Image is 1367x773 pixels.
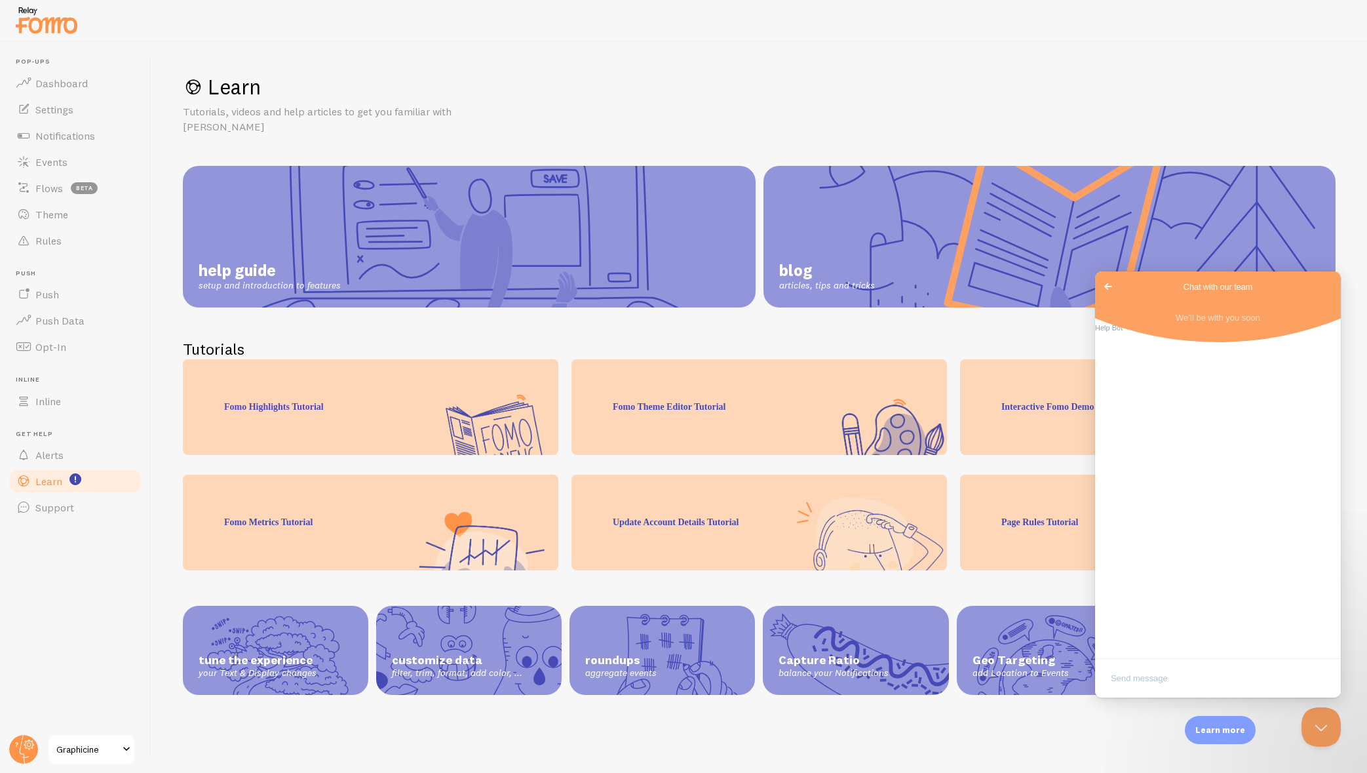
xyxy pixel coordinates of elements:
span: Get Help [16,430,143,439]
div: Learn more [1185,716,1256,744]
iframe: Help Scout Beacon - Live Chat, Contact Form, and Knowledge Base [1095,271,1341,698]
span: Opt-In [35,340,66,353]
span: balance your Notifications [779,667,933,679]
span: Flows [35,182,63,195]
span: Geo Targeting [972,653,1126,668]
p: Learn more [1195,724,1245,736]
span: Capture Ratio [779,653,933,668]
a: Rules [8,228,143,254]
img: fomo-relay-logo-orange.svg [14,3,79,37]
svg: <p>Watch New Feature Tutorials!</p> [69,473,81,485]
span: Notifications [35,129,95,142]
div: Fomo Metrics Tutorial [183,475,558,570]
h1: Learn [183,73,1336,100]
div: Fomo Theme Editor Tutorial [571,359,947,455]
a: Notifications [8,123,143,149]
span: filter, trim, format, add color, ... [392,667,546,679]
span: Settings [35,103,73,116]
a: blog articles, tips and tricks [763,166,1336,307]
a: Graphicine [47,734,136,765]
span: We’ll be with you soon [81,41,165,51]
span: Chat with our team [88,9,158,22]
a: Push [8,281,143,307]
a: Theme [8,201,143,228]
span: Dashboard [35,77,88,90]
span: add Location to Events [972,667,1126,679]
span: Go back [5,7,21,23]
div: Update Account Details Tutorial [571,475,947,570]
span: Inline [35,395,61,408]
a: Inline [8,388,143,414]
iframe: Help Scout Beacon - Close [1301,707,1341,747]
span: Events [35,155,67,168]
span: Support [35,501,74,514]
span: Learn [35,475,62,488]
div: Fomo Highlights Tutorial [183,359,558,455]
a: Dashboard [8,70,143,96]
a: Push Data [8,307,143,334]
span: customize data [392,653,546,668]
span: beta [71,182,98,194]
span: setup and introduction to features [199,280,341,292]
a: Flows beta [8,175,143,201]
h2: Tutorials [183,339,1336,359]
a: Events [8,149,143,175]
span: blog [779,260,875,280]
a: Opt-In [8,334,143,360]
span: Push [16,269,143,278]
span: Inline [16,376,143,384]
a: help guide setup and introduction to features [183,166,756,307]
a: Support [8,494,143,521]
p: Tutorials, videos and help articles to get you familiar with [PERSON_NAME] [183,104,497,134]
span: Push Data [35,314,85,327]
a: Settings [8,96,143,123]
span: Pop-ups [16,58,143,66]
a: Learn [8,468,143,494]
a: Alerts [8,442,143,468]
div: Page Rules Tutorial [960,475,1336,570]
span: Push [35,288,59,301]
span: Alerts [35,448,64,462]
span: tune the experience [199,653,353,668]
span: aggregate events [585,667,739,679]
span: Graphicine [56,742,119,757]
span: articles, tips and tricks [779,280,875,292]
span: your Text & Display changes [199,667,353,679]
span: help guide [199,260,341,280]
span: Theme [35,208,68,221]
span: Rules [35,234,62,247]
div: Interactive Fomo Demo [960,359,1336,455]
span: roundups [585,653,739,668]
